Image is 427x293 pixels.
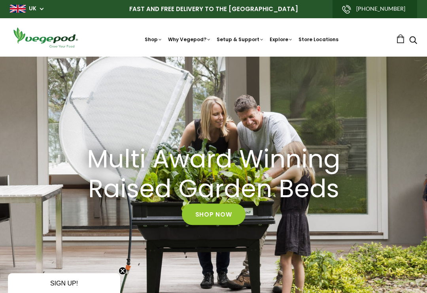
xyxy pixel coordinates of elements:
button: Close teaser [119,267,127,275]
a: UK [29,5,36,13]
a: Multi Award Winning Raised Garden Beds [42,145,385,204]
a: Why Vegepod? [168,36,211,43]
a: Setup & Support [217,36,264,43]
a: Store Locations [299,36,338,43]
a: Explore [270,36,293,43]
a: Shop Now [182,204,246,225]
span: SIGN UP! [50,280,78,287]
a: Shop [145,36,162,43]
div: SIGN UP!Close teaser [8,273,120,293]
img: gb_large.png [10,5,26,13]
img: Vegepod [10,26,81,49]
a: Search [409,37,417,45]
